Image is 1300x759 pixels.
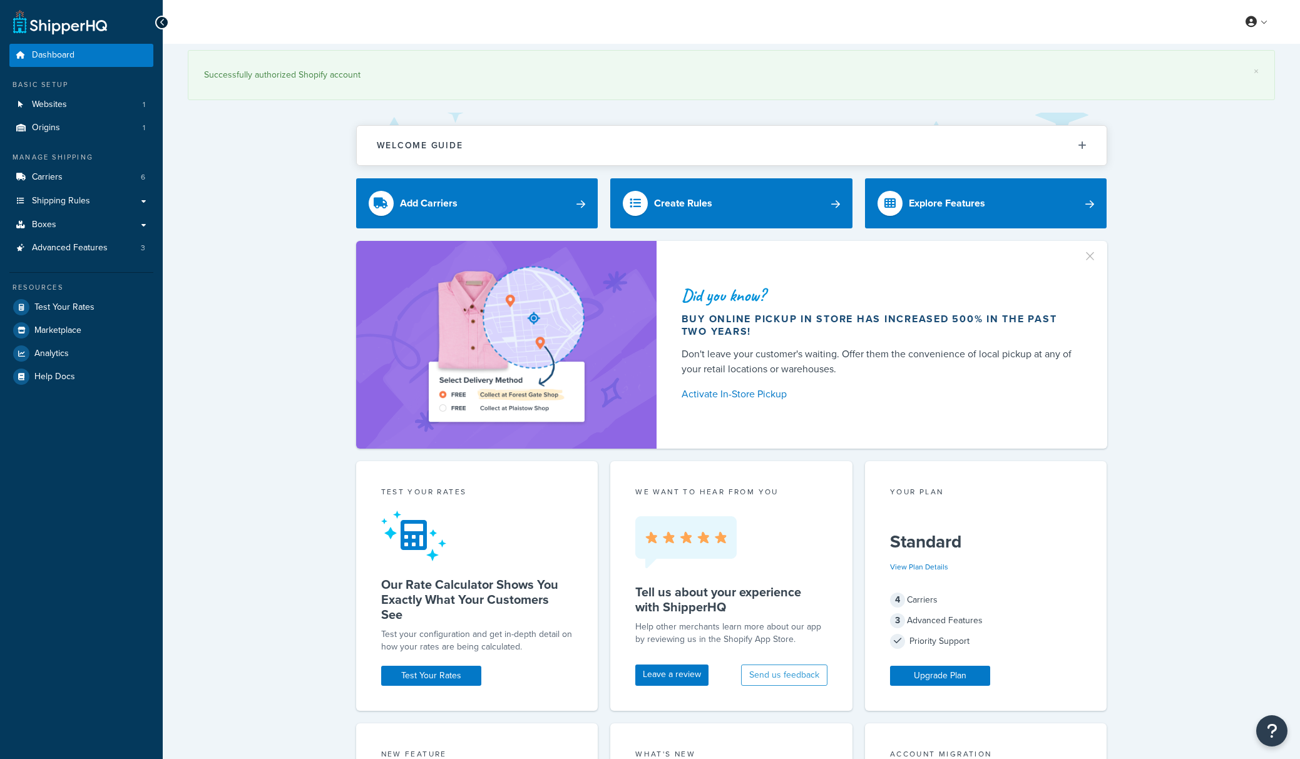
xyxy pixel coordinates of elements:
[890,666,990,686] a: Upgrade Plan
[890,532,1082,552] h5: Standard
[381,628,573,653] div: Test your configuration and get in-depth detail on how your rates are being calculated.
[635,665,709,686] a: Leave a review
[9,152,153,163] div: Manage Shipping
[9,166,153,189] li: Carriers
[890,613,905,628] span: 3
[9,365,153,388] a: Help Docs
[141,243,145,253] span: 3
[393,260,620,430] img: ad-shirt-map-b0359fc47e01cab431d101c4b569394f6a03f54285957d908178d52f29eb9668.png
[9,319,153,342] a: Marketplace
[865,178,1107,228] a: Explore Features
[32,99,67,110] span: Websites
[143,123,145,133] span: 1
[9,44,153,67] a: Dashboard
[909,195,985,212] div: Explore Features
[890,633,1082,650] div: Priority Support
[400,195,458,212] div: Add Carriers
[32,196,90,206] span: Shipping Rules
[635,486,827,497] p: we want to hear from you
[9,342,153,365] a: Analytics
[890,561,948,573] a: View Plan Details
[381,486,573,501] div: Test your rates
[741,665,827,686] button: Send us feedback
[654,195,712,212] div: Create Rules
[204,66,1259,84] div: Successfully authorized Shopify account
[9,282,153,293] div: Resources
[682,347,1077,377] div: Don't leave your customer's waiting. Offer them the convenience of local pickup at any of your re...
[682,313,1077,338] div: Buy online pickup in store has increased 500% in the past two years!
[32,172,63,183] span: Carriers
[356,178,598,228] a: Add Carriers
[143,99,145,110] span: 1
[9,93,153,116] a: Websites1
[1254,66,1259,76] a: ×
[9,116,153,140] a: Origins1
[682,287,1077,304] div: Did you know?
[32,123,60,133] span: Origins
[9,237,153,260] li: Advanced Features
[610,178,852,228] a: Create Rules
[357,126,1107,165] button: Welcome Guide
[9,190,153,213] a: Shipping Rules
[890,593,905,608] span: 4
[381,666,481,686] a: Test Your Rates
[9,93,153,116] li: Websites
[34,302,95,313] span: Test Your Rates
[32,243,108,253] span: Advanced Features
[682,385,1077,403] a: Activate In-Store Pickup
[32,220,56,230] span: Boxes
[34,372,75,382] span: Help Docs
[9,116,153,140] li: Origins
[890,591,1082,609] div: Carriers
[9,296,153,318] a: Test Your Rates
[635,584,827,614] h5: Tell us about your experience with ShipperHQ
[377,141,463,150] h2: Welcome Guide
[9,166,153,189] a: Carriers6
[34,325,81,336] span: Marketplace
[890,486,1082,501] div: Your Plan
[635,621,827,646] p: Help other merchants learn more about our app by reviewing us in the Shopify App Store.
[34,349,69,359] span: Analytics
[141,172,145,183] span: 6
[381,577,573,622] h5: Our Rate Calculator Shows You Exactly What Your Customers See
[32,50,74,61] span: Dashboard
[9,237,153,260] a: Advanced Features3
[890,612,1082,629] div: Advanced Features
[9,213,153,237] a: Boxes
[9,79,153,90] div: Basic Setup
[1256,715,1287,746] button: Open Resource Center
